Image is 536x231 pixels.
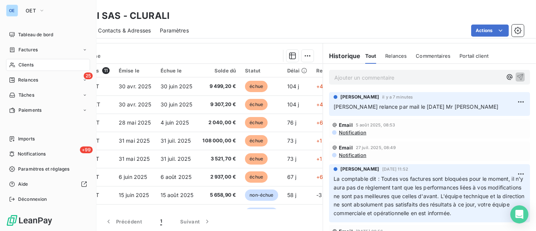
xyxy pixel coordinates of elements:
span: +69 j [316,119,329,126]
span: 30 avr. 2025 [119,101,152,108]
span: 2 040,00 € [203,119,236,126]
span: 6 août 2025 [161,174,192,180]
span: 30 juin 2025 [161,83,193,89]
div: Émise le [119,68,152,74]
span: Relances [18,77,38,83]
span: Tâches [18,92,34,99]
span: 73 j [287,137,297,144]
span: échue [245,81,268,92]
span: Contacts & Adresses [98,27,151,34]
a: Paramètres et réglages [6,163,90,175]
span: 15 juin 2025 [119,192,149,198]
div: Solde dû [203,68,236,74]
span: Paramètres et réglages [18,166,69,172]
span: 2 937,00 € [203,173,236,181]
span: +12 j [316,156,328,162]
span: échue [245,99,268,110]
img: Logo LeanPay [6,214,53,226]
a: Tableau de bord [6,29,90,41]
span: 5 658,90 € [203,191,236,199]
button: Actions [471,25,509,37]
span: 6 juin 2025 [119,174,147,180]
span: 25 [84,72,93,79]
span: 76 j [287,119,297,126]
span: 1 [160,218,162,225]
div: Échue le [161,68,194,74]
div: Délai [287,68,308,74]
span: il y a 7 minutes [382,95,413,99]
span: 104 j [287,101,299,108]
span: 104 j [287,83,299,89]
span: 9 499,20 € [203,83,236,90]
span: 31 juil. 2025 [161,137,191,144]
span: -3 j [316,192,325,198]
span: +43 j [316,101,329,108]
span: Factures [18,46,38,53]
div: OE [6,5,18,17]
span: Notifications [18,151,46,157]
span: 30 juin 2025 [161,101,193,108]
span: 67 j [287,174,297,180]
span: 31 mai 2025 [119,156,150,162]
span: Relances [385,53,407,59]
span: 3 521,70 € [203,155,236,163]
button: 1 [151,214,171,229]
div: Open Intercom Messenger [510,205,528,223]
span: non-échue [245,208,278,219]
a: Tâches [6,89,90,101]
a: Clients [6,59,90,71]
span: +99 [80,146,93,153]
h6: Historique [323,51,361,60]
span: Tout [365,53,377,59]
span: 27 juil. 2025, 08:49 [356,145,396,150]
span: +43 j [316,83,329,89]
span: [DATE] 11:52 [382,167,408,171]
span: La comptable dit : Toutes vos factures sont bloquées pour le moment, il n'y aura pas de règlement... [334,176,526,217]
span: 9 307,20 € [203,101,236,108]
span: Email [339,145,353,151]
span: échue [245,117,268,128]
span: 30 avr. 2025 [119,83,152,89]
span: Déconnexion [18,196,47,203]
span: +6 j [316,174,326,180]
span: 15 août 2025 [161,192,194,198]
div: Statut [245,68,278,74]
h3: LURALI SAS - CLURALI [66,9,170,23]
span: [PERSON_NAME] relance par mail le [DATE] Mr [PERSON_NAME] [334,103,499,110]
span: +12 j [316,137,328,144]
div: Retard [316,68,340,74]
span: Clients [18,62,34,68]
span: échue [245,171,268,183]
span: [PERSON_NAME] [340,94,379,100]
span: Tableau de bord [18,31,53,38]
span: 31 mai 2025 [119,137,150,144]
span: 5 août 2025, 08:53 [356,123,395,127]
span: [PERSON_NAME] [340,166,379,172]
span: Paiements [18,107,41,114]
span: 108 000,00 € [203,137,236,145]
span: Commentaires [416,53,450,59]
span: 31 juil. 2025 [161,156,191,162]
button: Précédent [96,214,151,229]
span: OET [26,8,36,14]
span: 28 mai 2025 [119,119,151,126]
a: Paiements [6,104,90,116]
button: Suivant [171,214,220,229]
span: non-échue [245,189,278,201]
a: Factures [6,44,90,56]
span: 58 j [287,192,297,198]
a: Imports [6,133,90,145]
span: Notification [338,152,366,158]
span: Paramètres [160,27,189,34]
span: 4 juin 2025 [161,119,189,126]
span: Email [339,122,353,128]
span: échue [245,153,268,165]
span: 11 [102,67,110,74]
span: Notification [338,129,366,136]
span: Portail client [459,53,489,59]
span: Imports [18,136,35,142]
span: échue [245,135,268,146]
span: 73 j [287,156,297,162]
span: Aide [18,181,28,188]
a: 25Relances [6,74,90,86]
